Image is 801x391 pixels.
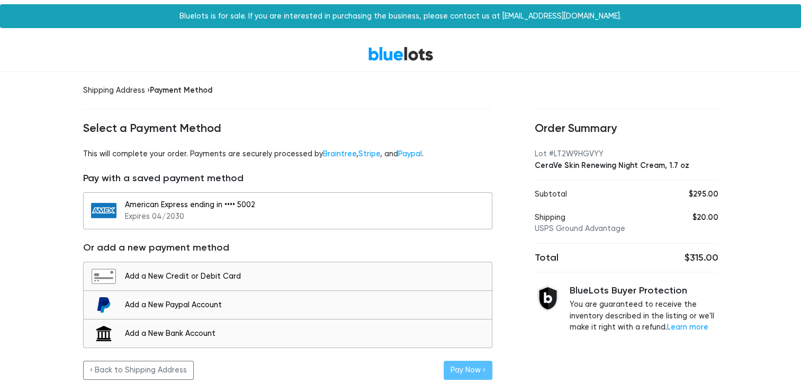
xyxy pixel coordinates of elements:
h4: Order Summary [535,122,718,136]
button: American Express ending in •••• 5002 Expires 04/2030 [83,192,492,229]
a: ‹ Back to Shipping Address [83,361,194,380]
span: USPS Ground Advantage [535,224,625,233]
a: Learn more [667,323,708,332]
a: BlueLots [368,46,434,61]
div: Add a New Credit or Debit Card [125,271,487,282]
h5: BlueLots Buyer Protection [570,285,718,297]
button: Add a New Paypal Account [83,290,492,319]
span: Payment Method [150,85,212,95]
img: paypal-e45154e64af83914f1bfc5ccaef5e45ad9219bcc487a140f8d53ba0aa7adc10c.svg [91,297,116,313]
div: CeraVe Skin Renewing Night Cream, 1.7 oz [535,160,718,172]
h5: Total [535,252,618,264]
h5: $315.00 [634,252,718,264]
h5: Pay with a saved payment method [83,173,492,184]
div: Add a New Paypal Account [125,299,487,311]
div: Lot #LT2W9HGVYY [535,148,718,160]
div: Add a New Bank Account [125,328,487,340]
div: You are guaranteed to receive the inventory described in the listing or we'll make it right with ... [570,285,718,333]
div: Shipping [527,212,660,235]
a: Paypal [398,149,422,158]
h4: Select a Payment Method [83,122,492,136]
div: American Express ending in •••• 5002 [125,199,487,222]
a: Stripe [358,149,380,158]
button: Pay Now › [444,361,492,380]
div: $295.00 [668,189,718,200]
div: Shipping Address › [83,85,492,96]
img: buyer_protection_shield-3b65640a83011c7d3ede35a8e5a80bfdfaa6a97447f0071c1475b91a4b0b3d01.png [535,285,561,312]
p: This will complete your order. Payments are securely processed by , , and . [83,148,492,160]
h5: Or add a new payment method [83,242,492,254]
img: bank_building-47134c95dd6db366968c74e7de1e0c8476399df1e88d702a15913f4c9ea43779.svg [91,326,116,341]
img: american_express-68142414e495749094bad6c55766ee9bcc02a3fbe499744be35b0b080c4d57bd.svg [91,203,116,218]
span: Expires 04/2030 [125,212,184,221]
div: Subtotal [527,189,660,200]
a: Braintree [323,149,356,158]
div: $20.00 [668,212,718,224]
button: Add a New Bank Account [83,319,492,348]
img: credit_card4-aa67a425a2d22b74fb5ad9a7b6498f45fc14ea0603bbdb5b951528953f6bd625.svg [91,269,116,284]
button: Add a New Credit or Debit Card [83,262,492,291]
